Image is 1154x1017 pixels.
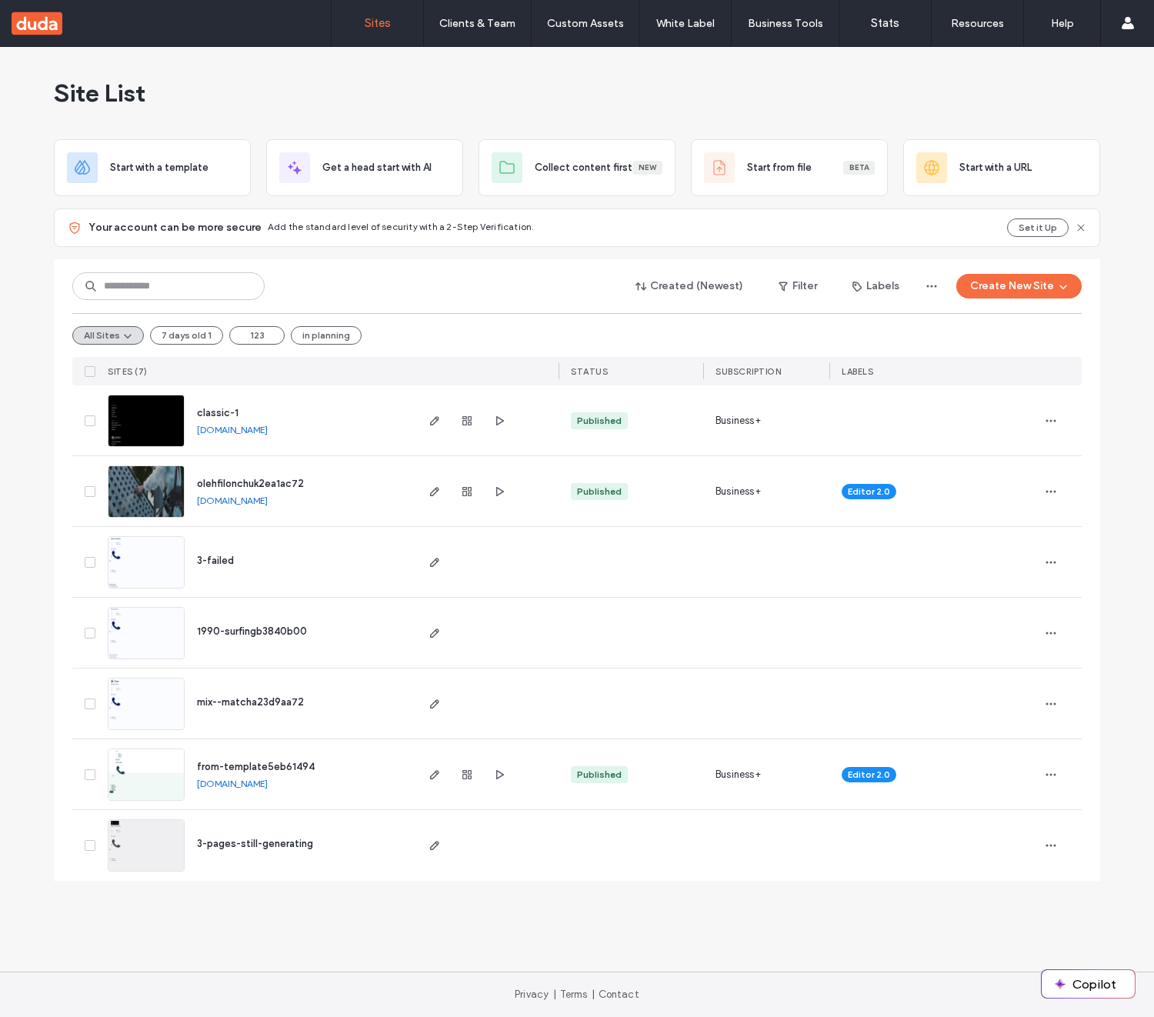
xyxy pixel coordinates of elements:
a: olehfilonchuk2ea1ac72 [197,478,304,489]
a: 1990-surfingb3840b00 [197,625,307,637]
button: Copilot [1042,970,1135,998]
div: Start with a URL [903,139,1100,196]
span: SITES (7) [108,366,148,377]
span: Start from file [747,160,812,175]
span: STATUS [571,366,608,377]
div: Start from fileBeta [691,139,888,196]
a: mix--matcha23d9aa72 [197,696,304,708]
div: Published [577,485,622,498]
button: Filter [763,274,832,298]
a: [DOMAIN_NAME] [197,495,268,506]
span: Get a head start with AI [322,160,432,175]
span: Your account can be more secure [88,220,262,235]
label: Business Tools [748,17,823,30]
label: White Label [656,17,715,30]
button: All Sites [72,326,144,345]
label: Clients & Team [439,17,515,30]
a: [DOMAIN_NAME] [197,778,268,789]
a: [DOMAIN_NAME] [197,424,268,435]
button: Set it Up [1007,218,1069,237]
span: Start with a URL [959,160,1032,175]
label: Help [1051,17,1074,30]
span: LABELS [842,366,873,377]
div: Get a head start with AI [266,139,463,196]
a: from-template5eb61494 [197,761,315,772]
button: Create New Site [956,274,1082,298]
span: Business+ [715,484,761,499]
div: Published [577,768,622,782]
div: New [632,161,662,175]
div: Start with a template [54,139,251,196]
label: Stats [871,16,899,30]
button: 123 [229,326,285,345]
a: 3-pages-still-generating [197,838,313,849]
label: Sites [365,16,391,30]
button: 7 days old 1 [150,326,223,345]
span: SUBSCRIPTION [715,366,781,377]
div: Beta [843,161,875,175]
button: in planning [291,326,362,345]
span: Editor 2.0 [848,485,890,498]
span: | [553,989,556,1000]
button: Labels [839,274,913,298]
button: Created (Newest) [622,274,757,298]
span: Collect content first [535,160,632,175]
label: Custom Assets [547,17,624,30]
a: classic-1 [197,407,238,418]
a: Privacy [515,989,549,1000]
a: Terms [560,989,588,1000]
a: Contact [599,989,639,1000]
label: Resources [951,17,1004,30]
span: Business+ [715,413,761,428]
span: Editor 2.0 [848,768,890,782]
span: | [592,989,595,1000]
div: Collect content firstNew [479,139,675,196]
span: Start with a template [110,160,208,175]
div: Published [577,414,622,428]
a: 3-failed [197,555,234,566]
span: Site List [54,78,145,108]
span: Add the standard level of security with a 2-Step Verification. [268,221,534,232]
span: Business+ [715,767,761,782]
